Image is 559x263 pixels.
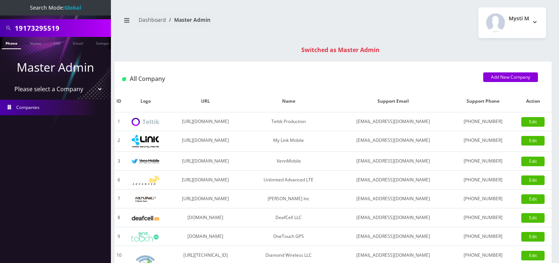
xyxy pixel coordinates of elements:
[132,176,159,185] img: Unlimited Advanced LTE
[483,72,538,82] a: Add New Company
[243,171,334,189] td: Unlimited Advanced LTE
[92,37,117,48] a: Company
[115,112,123,131] td: 1
[166,16,210,24] li: Master Admin
[521,251,545,260] a: Edit
[521,157,545,166] a: Edit
[521,232,545,242] a: Edit
[168,227,243,246] td: [DOMAIN_NAME]
[168,189,243,208] td: [URL][DOMAIN_NAME]
[334,189,452,208] td: [EMAIL_ADDRESS][DOMAIN_NAME]
[334,227,452,246] td: [EMAIL_ADDRESS][DOMAIN_NAME]
[168,171,243,189] td: [URL][DOMAIN_NAME]
[168,152,243,171] td: [URL][DOMAIN_NAME]
[30,4,81,11] span: Search Mode:
[115,131,123,152] td: 2
[243,90,334,112] th: Name
[168,131,243,152] td: [URL][DOMAIN_NAME]
[514,90,552,112] th: Action
[115,208,123,227] td: 8
[122,75,472,82] h1: All Company
[243,131,334,152] td: My Link Mobile
[115,90,123,112] th: ID
[26,37,45,48] a: Name
[334,112,452,131] td: [EMAIL_ADDRESS][DOMAIN_NAME]
[521,194,545,204] a: Edit
[243,152,334,171] td: VennMobile
[452,208,514,227] td: [PHONE_NUMBER]
[122,77,126,81] img: All Company
[122,45,559,54] div: Switched as Master Admin
[15,21,109,35] input: Search All Companies
[50,37,64,48] a: SIM
[115,171,123,189] td: 6
[139,16,166,23] a: Dashboard
[334,171,452,189] td: [EMAIL_ADDRESS][DOMAIN_NAME]
[521,213,545,223] a: Edit
[115,152,123,171] td: 3
[123,90,168,112] th: Logo
[334,208,452,227] td: [EMAIL_ADDRESS][DOMAIN_NAME]
[64,4,81,11] strong: Global
[452,112,514,131] td: [PHONE_NUMBER]
[478,7,546,38] button: Mysti M
[509,16,529,22] h2: Mysti M
[115,227,123,246] td: 9
[452,189,514,208] td: [PHONE_NUMBER]
[132,232,159,242] img: OneTouch GPS
[69,37,87,48] a: Email
[132,216,159,221] img: DeafCell LLC
[452,152,514,171] td: [PHONE_NUMBER]
[243,227,334,246] td: OneTouch GPS
[243,189,334,208] td: [PERSON_NAME] Inc
[334,152,452,171] td: [EMAIL_ADDRESS][DOMAIN_NAME]
[521,136,545,146] a: Edit
[2,37,21,49] a: Phone
[452,171,514,189] td: [PHONE_NUMBER]
[243,112,334,131] td: Teltik Production
[132,135,159,148] img: My Link Mobile
[452,131,514,152] td: [PHONE_NUMBER]
[334,131,452,152] td: [EMAIL_ADDRESS][DOMAIN_NAME]
[168,208,243,227] td: [DOMAIN_NAME]
[334,90,452,112] th: Support Email
[243,208,334,227] td: DeafCell LLC
[452,227,514,246] td: [PHONE_NUMBER]
[132,159,159,164] img: VennMobile
[168,90,243,112] th: URL
[168,112,243,131] td: [URL][DOMAIN_NAME]
[521,117,545,127] a: Edit
[452,90,514,112] th: Support Phone
[132,196,159,203] img: Rexing Inc
[521,175,545,185] a: Edit
[120,12,328,33] nav: breadcrumb
[132,118,159,126] img: Teltik Production
[115,189,123,208] td: 7
[16,104,40,110] span: Companies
